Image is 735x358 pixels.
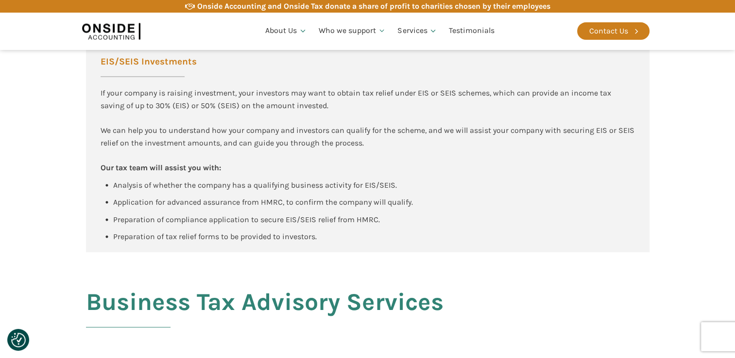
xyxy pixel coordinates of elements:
[443,15,500,48] a: Testimonials
[11,333,26,347] img: Revisit consent button
[577,22,650,40] a: Contact Us
[86,289,444,339] h2: Business Tax Advisory Services
[113,215,380,224] span: Preparation of compliance application to secure EIS/SEIS relief from HMRC.
[101,87,635,174] div: We can help you to understand how your company and investors can qualify for the scheme, and we w...
[101,57,197,66] span: EIS/SEIS Investments
[113,232,317,241] span: Preparation of tax relief forms to be provided to investors.
[589,25,628,37] div: Contact Us
[392,15,443,48] a: Services
[11,333,26,347] button: Consent Preferences
[259,15,313,48] a: About Us
[101,163,221,172] b: Our tax team will assist you with:
[113,180,397,190] span: Analysis of whether the company has a qualifying business activity for EIS/SEIS.
[101,87,635,112] div: If your company is raising investment, your investors may want to obtain tax relief under EIS or ...
[82,20,140,42] img: Onside Accounting
[113,197,413,207] span: Application for advanced assurance from HMRC, to confirm the company will qualify.
[313,15,392,48] a: Who we support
